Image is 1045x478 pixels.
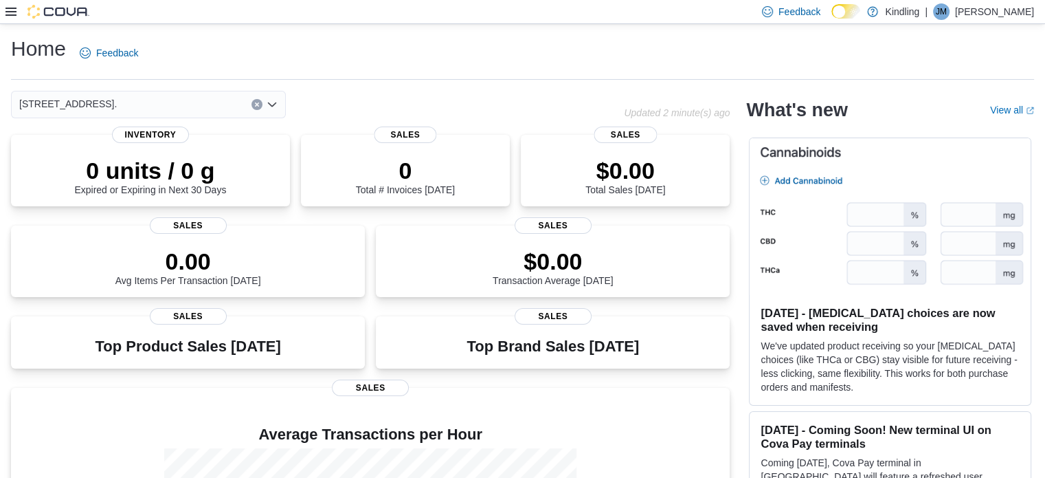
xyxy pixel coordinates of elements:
h3: [DATE] - Coming Soon! New terminal UI on Cova Pay terminals [761,423,1020,450]
div: Transaction Average [DATE] [493,248,614,286]
p: | [925,3,928,20]
a: View allExternal link [990,105,1034,116]
div: Total # Invoices [DATE] [356,157,455,195]
button: Open list of options [267,99,278,110]
p: 0 units / 0 g [74,157,226,184]
h3: Top Brand Sales [DATE] [467,338,639,355]
p: 0.00 [115,248,261,275]
p: Updated 2 minute(s) ago [624,107,730,118]
p: We've updated product receiving so your [MEDICAL_DATA] choices (like THCa or CBG) stay visible fo... [761,339,1020,394]
div: Expired or Expiring in Next 30 Days [74,157,226,195]
span: Sales [150,308,227,325]
p: $0.00 [493,248,614,275]
h1: Home [11,35,66,63]
h3: [DATE] - [MEDICAL_DATA] choices are now saved when receiving [761,306,1020,334]
p: Kindling [885,3,919,20]
div: Total Sales [DATE] [585,157,665,195]
p: 0 [356,157,455,184]
span: Sales [374,127,436,143]
span: [STREET_ADDRESS]. [19,96,117,112]
button: Clear input [251,99,262,110]
h2: What's new [746,99,847,121]
img: Cova [27,5,89,19]
span: Sales [150,217,227,234]
span: Sales [515,217,592,234]
h4: Average Transactions per Hour [22,426,719,443]
span: Sales [515,308,592,325]
p: [PERSON_NAME] [955,3,1034,20]
span: Feedback [778,5,820,19]
h3: Top Product Sales [DATE] [95,338,280,355]
div: Jeff Miller [933,3,950,20]
a: Feedback [74,39,144,67]
span: Sales [332,380,409,396]
span: Feedback [96,46,138,60]
svg: External link [1026,107,1034,115]
span: JM [936,3,947,20]
span: Sales [594,127,657,143]
input: Dark Mode [831,4,860,19]
div: Avg Items Per Transaction [DATE] [115,248,261,286]
span: Inventory [112,127,189,143]
p: $0.00 [585,157,665,184]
